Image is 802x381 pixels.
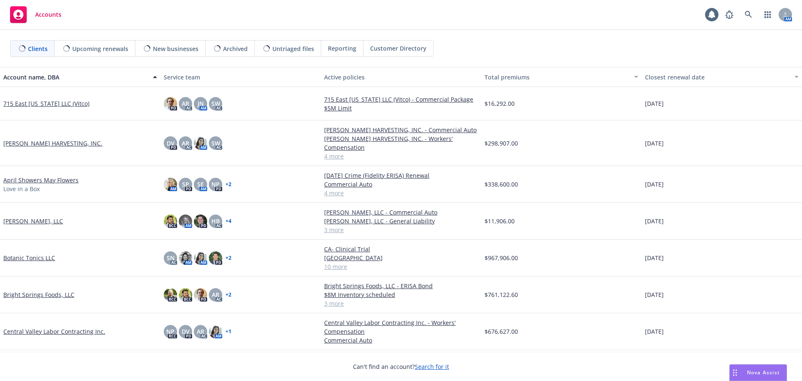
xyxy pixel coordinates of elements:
[223,44,248,53] span: Archived
[645,253,664,262] span: [DATE]
[324,299,478,308] a: 3 more
[28,44,48,53] span: Clients
[645,217,664,225] span: [DATE]
[212,290,219,299] span: AR
[226,256,231,261] a: + 2
[167,139,175,148] span: DV
[747,369,780,376] span: Nova Assist
[324,189,478,197] a: 4 more
[3,290,74,299] a: Bright Springs Foods, LLC
[211,217,220,225] span: HB
[179,215,192,228] img: photo
[324,253,478,262] a: [GEOGRAPHIC_DATA]
[324,180,478,189] a: Commercial Auto
[324,217,478,225] a: [PERSON_NAME], LLC - General Liability
[415,363,449,371] a: Search for it
[729,364,787,381] button: Nova Assist
[324,95,478,104] a: 715 East [US_STATE] LLC (Vitco) - Commercial Package
[153,44,198,53] span: New businesses
[485,139,518,148] span: $298,907.00
[324,245,478,253] a: CA- Clinical Trial
[481,67,642,87] button: Total premiums
[211,139,220,148] span: SW
[164,97,177,110] img: photo
[179,251,192,265] img: photo
[194,251,207,265] img: photo
[645,139,664,148] span: [DATE]
[485,253,518,262] span: $967,906.00
[324,281,478,290] a: Bright Springs Foods, LLC - ERISA Bond
[182,327,190,336] span: DV
[194,215,207,228] img: photo
[160,67,321,87] button: Service team
[166,327,175,336] span: NP
[324,73,478,82] div: Active policies
[485,73,629,82] div: Total premiums
[321,67,481,87] button: Active policies
[182,180,189,189] span: SP
[182,99,189,108] span: AR
[730,365,740,381] div: Drag to move
[485,327,518,336] span: $676,627.00
[759,6,776,23] a: Switch app
[324,318,478,336] a: Central Valley Labor Contracting Inc. - Workers' Compensation
[642,67,802,87] button: Closest renewal date
[645,99,664,108] span: [DATE]
[194,136,207,150] img: photo
[3,217,63,225] a: [PERSON_NAME], LLC
[645,327,664,336] span: [DATE]
[164,73,317,82] div: Service team
[3,176,79,184] a: April Showers May Flowers
[226,292,231,297] a: + 2
[164,215,177,228] img: photo
[226,182,231,187] a: + 2
[645,180,664,189] span: [DATE]
[164,288,177,302] img: photo
[324,336,478,345] a: Commercial Auto
[324,104,478,113] a: $5M Limit
[179,288,192,302] img: photo
[370,44,426,53] span: Customer Directory
[324,171,478,180] a: [DATE] Crime (Fidelity ERISA) Renewal
[72,44,128,53] span: Upcoming renewals
[740,6,757,23] a: Search
[167,253,175,262] span: SN
[3,99,89,108] a: 715 East [US_STATE] LLC (Vitco)
[328,44,356,53] span: Reporting
[721,6,738,23] a: Report a Bug
[226,329,231,334] a: + 1
[182,139,189,148] span: AR
[197,180,204,189] span: SE
[3,253,55,262] a: Botanic Tonics LLC
[194,288,207,302] img: photo
[485,290,518,299] span: $761,122.60
[209,325,222,338] img: photo
[645,290,664,299] span: [DATE]
[3,139,102,148] a: [PERSON_NAME] HARVESTING, INC.
[3,184,40,193] span: Love in a Box
[353,362,449,371] span: Can't find an account?
[3,327,105,336] a: Central Valley Labor Contracting Inc.
[3,73,148,82] div: Account name, DBA
[272,44,314,53] span: Untriaged files
[164,178,177,191] img: photo
[209,251,222,265] img: photo
[226,219,231,224] a: + 4
[324,208,478,217] a: [PERSON_NAME], LLC - Commercial Auto
[324,125,478,134] a: [PERSON_NAME] HARVESTING, INC. - Commercial Auto
[324,134,478,152] a: [PERSON_NAME] HARVESTING, INC. - Workers' Compensation
[324,152,478,161] a: 4 more
[324,225,478,234] a: 3 more
[211,99,220,108] span: SW
[485,99,515,108] span: $16,292.00
[324,290,478,299] a: $8M Inventory scheduled
[645,73,789,82] div: Closest renewal date
[198,99,204,108] span: JN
